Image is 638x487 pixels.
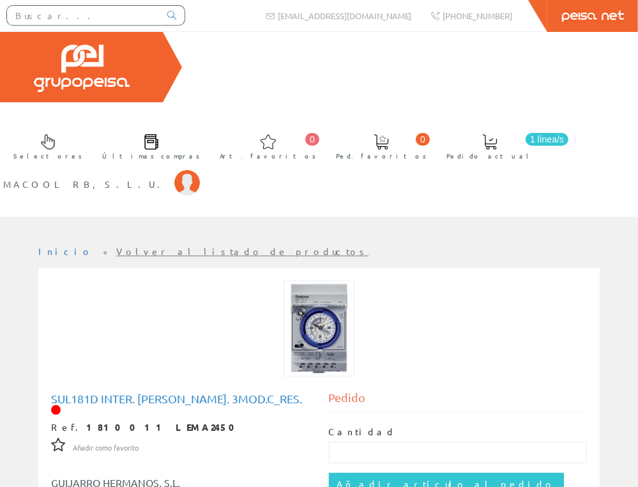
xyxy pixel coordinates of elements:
img: Foto artículo Sul181d Inter. Horario Analog. 3mod.c_res. (110.4x150) [284,281,354,376]
span: Art. favoritos [220,150,316,162]
span: 0 [416,133,430,146]
div: Pedido [329,389,588,413]
h1: Sul181d Inter. [PERSON_NAME]. 3mod.c_res. [51,392,310,415]
span: [PHONE_NUMBER] [443,10,512,21]
a: 1 línea/s Pedido actual [434,123,572,167]
a: Volver al listado de productos [117,245,369,257]
a: Añadir como favorito [73,441,139,452]
span: Añadir como favorito [73,443,139,453]
span: MACOOL RB, S.L.U. [3,178,168,190]
span: [EMAIL_ADDRESS][DOMAIN_NAME] [278,10,411,21]
span: 1 línea/s [526,133,568,146]
a: MACOOL RB, S.L.U. [3,167,200,180]
span: Ped. favoritos [336,150,427,162]
span: 0 [305,133,319,146]
a: Últimas compras [89,123,206,167]
strong: 1810011 LEMA2450 [86,421,243,433]
span: Selectores [13,150,82,162]
span: Pedido actual [446,150,533,162]
span: Últimas compras [102,150,200,162]
input: Buscar... [7,6,160,25]
a: Selectores [1,123,89,167]
div: Ref. [51,421,310,434]
label: Cantidad [329,426,397,438]
img: Grupo Peisa [34,45,130,92]
a: Inicio [38,245,93,257]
